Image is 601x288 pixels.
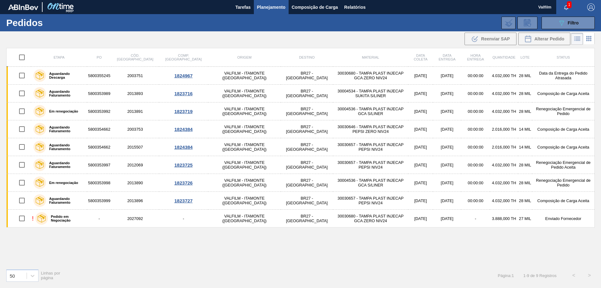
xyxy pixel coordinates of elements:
[111,102,159,120] td: 2013891
[521,55,530,59] span: Lote
[7,210,595,228] a: !Pedido em Negociação-2027092-VALFILM - ITAMONTE ([GEOGRAPHIC_DATA])BR27 - [GEOGRAPHIC_DATA]30030...
[542,17,595,29] button: Filtro
[490,67,518,85] td: 4.032,000 TH
[281,210,333,228] td: BR27 - [GEOGRAPHIC_DATA]
[490,192,518,210] td: 4.032,000 TH
[46,125,85,133] label: Aguardando Faturamento
[160,109,207,114] div: 1823719
[461,192,490,210] td: 00:00:00
[7,67,595,85] a: Aguardando Descarga58003552452003751VALFILM - ITAMONTE ([GEOGRAPHIC_DATA])BR27 - [GEOGRAPHIC_DATA...
[7,174,595,192] a: Em renegociação58003539982013890VALFILM - ITAMONTE ([GEOGRAPHIC_DATA])BR27 - [GEOGRAPHIC_DATA]300...
[414,54,428,61] span: Data coleta
[490,120,518,138] td: 2.016,000 TH
[6,19,100,26] h1: Pedidos
[281,67,333,85] td: BR27 - [GEOGRAPHIC_DATA]
[111,120,159,138] td: 2003753
[587,3,595,11] img: Logout
[111,192,159,210] td: 2013896
[532,210,595,228] td: Enviado Fornecedor
[333,174,408,192] td: 30004536 - TAMPA PLAST INJECAP GCA S/LINER
[46,72,85,79] label: Aguardando Descarga
[490,138,518,156] td: 2.016,000 TH
[160,198,207,203] div: 1823727
[281,192,333,210] td: BR27 - [GEOGRAPHIC_DATA]
[7,192,595,210] a: Aguardando Faturamento58003539992013896VALFILM - ITAMONTE ([GEOGRAPHIC_DATA])BR27 - [GEOGRAPHIC_D...
[408,174,433,192] td: [DATE]
[532,192,595,210] td: Composição de Carga Aceita
[281,138,333,156] td: BR27 - [GEOGRAPHIC_DATA]
[46,143,85,151] label: Aguardando Faturamento
[433,138,461,156] td: [DATE]
[583,33,595,45] div: Visão em Cards
[518,67,532,85] td: 28 MIL
[87,102,111,120] td: 5800353992
[439,54,455,61] span: Data entrega
[87,192,111,210] td: 5800353999
[160,91,207,96] div: 1823716
[408,210,433,228] td: [DATE]
[281,102,333,120] td: BR27 - [GEOGRAPHIC_DATA]
[10,273,15,278] div: 50
[160,73,207,78] div: 1824967
[567,1,572,8] span: 1
[490,174,518,192] td: 4.032,000 TH
[465,33,516,45] button: Reenviar SAP
[281,120,333,138] td: BR27 - [GEOGRAPHIC_DATA]
[208,210,281,228] td: VALFILM - ITAMONTE ([GEOGRAPHIC_DATA])
[7,102,595,120] a: Em renegociação58003539922013891VALFILM - ITAMONTE ([GEOGRAPHIC_DATA])BR27 - [GEOGRAPHIC_DATA]300...
[87,85,111,102] td: 5800353989
[461,174,490,192] td: 00:00:00
[87,174,111,192] td: 5800353998
[461,102,490,120] td: 00:00:00
[433,210,461,228] td: [DATE]
[490,210,518,228] td: 3.888,000 TH
[467,54,484,61] span: Hora Entrega
[532,156,595,174] td: Renegociação Emergencial de Pedido Aceita
[208,120,281,138] td: VALFILM - ITAMONTE ([GEOGRAPHIC_DATA])
[208,67,281,85] td: VALFILM - ITAMONTE ([GEOGRAPHIC_DATA])
[571,33,583,45] div: Visão em Lista
[461,210,490,228] td: -
[46,90,85,97] label: Aguardando Faturamento
[408,67,433,85] td: [DATE]
[568,20,579,25] span: Filtro
[518,33,570,45] div: Alterar Pedido
[532,138,595,156] td: Composição de Carga Aceita
[111,174,159,192] td: 2013890
[518,174,532,192] td: 28 MIL
[433,120,461,138] td: [DATE]
[582,268,597,283] button: >
[461,138,490,156] td: 00:00:00
[208,138,281,156] td: VALFILM - ITAMONTE ([GEOGRAPHIC_DATA])
[54,55,64,59] span: Etapa
[97,55,102,59] span: PO
[333,120,408,138] td: 30030646 - TAMPA PLAST INJECAP PEPSI ZERO NIV24
[518,192,532,210] td: 28 MIL
[281,85,333,102] td: BR27 - [GEOGRAPHIC_DATA]
[7,120,595,138] a: Aguardando Faturamento58003546622003753VALFILM - ITAMONTE ([GEOGRAPHIC_DATA])BR27 - [GEOGRAPHIC_D...
[87,156,111,174] td: 5800353997
[523,273,557,278] span: 1 - 9 de 9 Registros
[518,85,532,102] td: 28 MIL
[433,156,461,174] td: [DATE]
[461,120,490,138] td: 00:00:00
[461,85,490,102] td: 00:00:00
[46,181,78,185] label: Em renegociação
[117,54,153,61] span: Cód. [GEOGRAPHIC_DATA]
[41,271,60,280] span: Linhas por página
[333,138,408,156] td: 30030657 - TAMPA PLAST INJECAP PEPSI NIV24
[556,3,576,12] button: Notificações
[532,174,595,192] td: Renegociação Emergencial de Pedido
[517,17,537,29] div: Solicitação de Revisão de Pedidos
[492,55,515,59] span: Quantidade
[433,67,461,85] td: [DATE]
[7,156,595,174] a: Aguardando Faturamento58003539972012069VALFILM - ITAMONTE ([GEOGRAPHIC_DATA])BR27 - [GEOGRAPHIC_D...
[7,85,595,102] a: Aguardando Faturamento58003539892013893VALFILM - ITAMONTE ([GEOGRAPHIC_DATA])BR27 - [GEOGRAPHIC_D...
[111,156,159,174] td: 2012069
[532,67,595,85] td: Data da Entrega do Pedido Atrasada
[160,162,207,168] div: 1823725
[461,156,490,174] td: 00:00:00
[433,85,461,102] td: [DATE]
[498,273,514,278] span: Página : 1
